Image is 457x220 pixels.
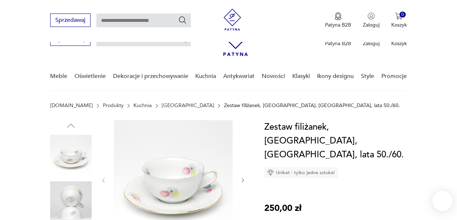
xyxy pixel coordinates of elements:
[133,103,152,109] a: Kuchnia
[334,12,342,20] img: Ikona medalu
[162,103,214,109] a: [GEOGRAPHIC_DATA]
[368,12,375,20] img: Ikonka użytkownika
[317,62,354,90] a: Ikony designu
[113,62,188,90] a: Dekoracje i przechowywanie
[325,12,351,28] a: Ikona medaluPatyna B2B
[50,135,92,176] img: Zdjęcie produktu Zestaw filiżanek, Bavaria, Niemcy, lata 50./60.
[292,62,310,90] a: Klasyki
[75,62,106,90] a: Oświetlenie
[391,21,407,28] p: Koszyk
[103,103,124,109] a: Produkty
[264,201,301,215] p: 250,00 zł
[325,21,351,28] p: Patyna B2B
[363,12,380,28] button: Zaloguj
[262,62,285,90] a: Nowości
[264,120,407,162] h1: Zestaw filiżanek, [GEOGRAPHIC_DATA], [GEOGRAPHIC_DATA], lata 50./60.
[178,16,187,24] button: Szukaj
[400,12,406,18] div: 0
[50,18,91,23] a: Sprzedawaj
[432,191,453,211] iframe: Smartsupp widget button
[395,12,402,20] img: Ikona koszyka
[195,62,216,90] a: Kuchnia
[50,13,91,27] button: Sprzedawaj
[325,40,351,47] p: Patyna B2B
[391,12,407,28] button: 0Koszyk
[363,40,380,47] p: Zaloguj
[391,40,407,47] p: Koszyk
[50,62,67,90] a: Meble
[363,21,380,28] p: Zaloguj
[264,167,338,178] div: Unikat - tylko jedna sztuka!
[361,62,374,90] a: Style
[267,169,274,176] img: Ikona diamentu
[50,103,93,109] a: [DOMAIN_NAME]
[325,12,351,28] button: Patyna B2B
[224,103,400,109] p: Zestaw filiżanek, [GEOGRAPHIC_DATA], [GEOGRAPHIC_DATA], lata 50./60.
[50,37,91,42] a: Sprzedawaj
[381,62,407,90] a: Promocje
[223,62,254,90] a: Antykwariat
[221,9,243,31] img: Patyna - sklep z meblami i dekoracjami vintage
